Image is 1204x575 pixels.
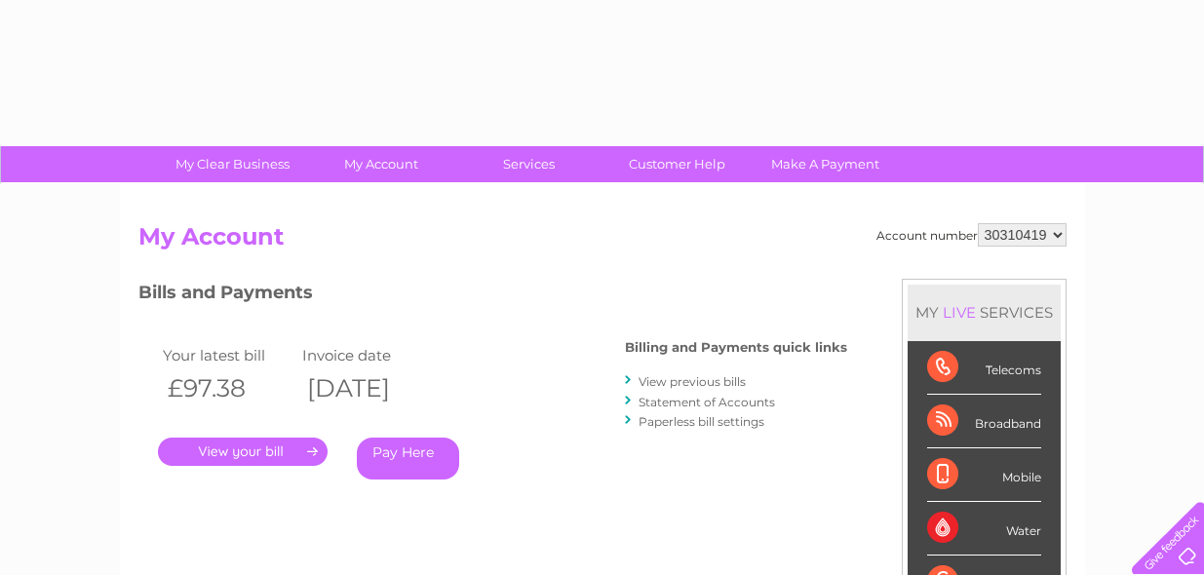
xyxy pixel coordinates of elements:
[639,374,746,389] a: View previous bills
[927,341,1041,395] div: Telecoms
[927,502,1041,556] div: Water
[927,448,1041,502] div: Mobile
[158,368,298,408] th: £97.38
[597,146,757,182] a: Customer Help
[939,303,980,322] div: LIVE
[639,414,764,429] a: Paperless bill settings
[927,395,1041,448] div: Broadband
[876,223,1067,247] div: Account number
[138,223,1067,260] h2: My Account
[138,279,847,313] h3: Bills and Payments
[158,438,328,466] a: .
[745,146,906,182] a: Make A Payment
[158,342,298,368] td: Your latest bill
[908,285,1061,340] div: MY SERVICES
[297,342,438,368] td: Invoice date
[297,368,438,408] th: [DATE]
[639,395,775,409] a: Statement of Accounts
[300,146,461,182] a: My Account
[448,146,609,182] a: Services
[152,146,313,182] a: My Clear Business
[357,438,459,479] a: Pay Here
[625,340,847,355] h4: Billing and Payments quick links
